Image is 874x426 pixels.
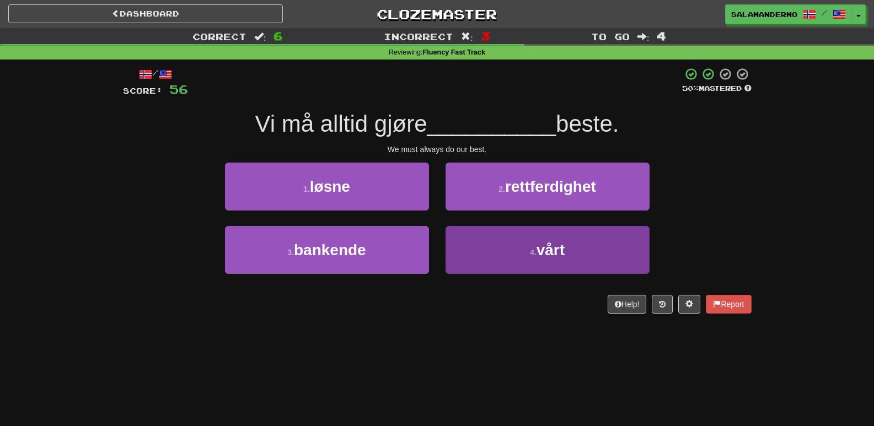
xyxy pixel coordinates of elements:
[192,31,246,42] span: Correct
[8,4,283,23] a: Dashboard
[461,32,473,41] span: :
[608,295,647,314] button: Help!
[123,144,752,155] div: We must always do our best.
[303,185,310,193] small: 1 .
[446,163,650,211] button: 2.rettferdighet
[498,185,505,193] small: 2 .
[591,31,630,42] span: To go
[384,31,453,42] span: Incorrect
[423,48,485,56] strong: Fluency Fast Track
[505,178,596,195] span: rettferdighet
[123,86,163,95] span: Score:
[537,241,565,258] span: vårt
[294,241,366,258] span: bankende
[682,84,699,93] span: 50 %
[637,32,650,41] span: :
[225,163,429,211] button: 1.løsne
[299,4,574,24] a: Clozemaster
[274,29,283,42] span: 6
[731,9,797,19] span: salamandermo
[287,248,294,257] small: 3 .
[657,29,666,42] span: 4
[725,4,852,24] a: salamandermo /
[652,295,673,314] button: Round history (alt+y)
[682,84,752,94] div: Mastered
[310,178,350,195] span: løsne
[427,111,556,137] span: __________
[530,248,537,257] small: 4 .
[446,226,650,274] button: 4.vårt
[706,295,751,314] button: Report
[556,111,619,137] span: beste.
[481,29,490,42] span: 3
[123,67,188,81] div: /
[225,226,429,274] button: 3.bankende
[169,82,188,96] span: 56
[255,111,427,137] span: Vi må alltid gjøre
[822,9,827,17] span: /
[254,32,266,41] span: :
